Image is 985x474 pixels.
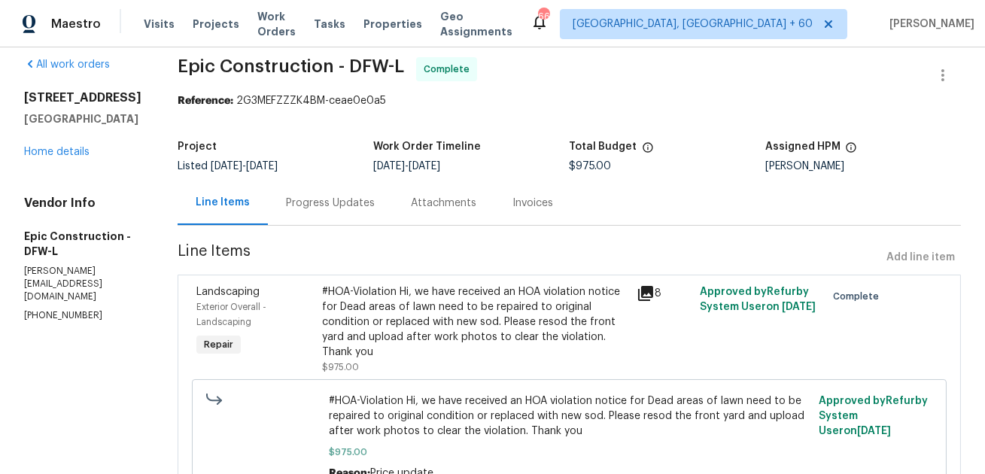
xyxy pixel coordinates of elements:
h5: Work Order Timeline [373,141,481,152]
span: Repair [198,337,239,352]
span: Geo Assignments [440,9,512,39]
span: Line Items [178,244,880,272]
span: The hpm assigned to this work order. [845,141,857,161]
span: [DATE] [782,302,816,312]
div: Line Items [196,195,250,210]
div: Attachments [411,196,476,211]
h5: Assigned HPM [765,141,841,152]
span: [DATE] [857,426,891,436]
div: Progress Updates [286,196,375,211]
a: All work orders [24,59,110,70]
span: [DATE] [373,161,405,172]
a: Home details [24,147,90,157]
span: Epic Construction - DFW-L [178,57,404,75]
h5: [GEOGRAPHIC_DATA] [24,111,141,126]
div: #HOA-Violation Hi, we have received an HOA violation notice for Dead areas of lawn need to be rep... [322,284,628,360]
span: Maestro [51,17,101,32]
b: Reference: [178,96,233,106]
span: [DATE] [211,161,242,172]
span: Listed [178,161,278,172]
div: 662 [538,9,549,24]
div: Invoices [512,196,553,211]
span: #HOA-Violation Hi, we have received an HOA violation notice for Dead areas of lawn need to be rep... [329,393,810,439]
span: - [373,161,440,172]
p: [PERSON_NAME][EMAIL_ADDRESS][DOMAIN_NAME] [24,265,141,303]
span: [PERSON_NAME] [883,17,974,32]
span: $975.00 [570,161,612,172]
span: Projects [193,17,239,32]
p: [PHONE_NUMBER] [24,309,141,322]
span: Visits [144,17,175,32]
span: Work Orders [257,9,296,39]
span: The total cost of line items that have been proposed by Opendoor. This sum includes line items th... [642,141,654,161]
span: Properties [363,17,422,32]
h4: Vendor Info [24,196,141,211]
h2: [STREET_ADDRESS] [24,90,141,105]
h5: Project [178,141,217,152]
div: 8 [637,284,691,302]
span: [DATE] [409,161,440,172]
span: $975.00 [322,363,359,372]
span: [GEOGRAPHIC_DATA], [GEOGRAPHIC_DATA] + 60 [573,17,813,32]
span: [DATE] [246,161,278,172]
span: Approved by Refurby System User on [819,396,928,436]
span: Approved by Refurby System User on [700,287,816,312]
span: Landscaping [196,287,260,297]
div: 2G3MEFZZZK4BM-ceae0e0a5 [178,93,961,108]
h5: Total Budget [570,141,637,152]
span: Tasks [314,19,345,29]
span: $975.00 [329,445,810,460]
span: - [211,161,278,172]
span: Exterior Overall - Landscaping [196,302,266,327]
span: Complete [833,289,885,304]
div: [PERSON_NAME] [765,161,961,172]
span: Complete [424,62,476,77]
h5: Epic Construction - DFW-L [24,229,141,259]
